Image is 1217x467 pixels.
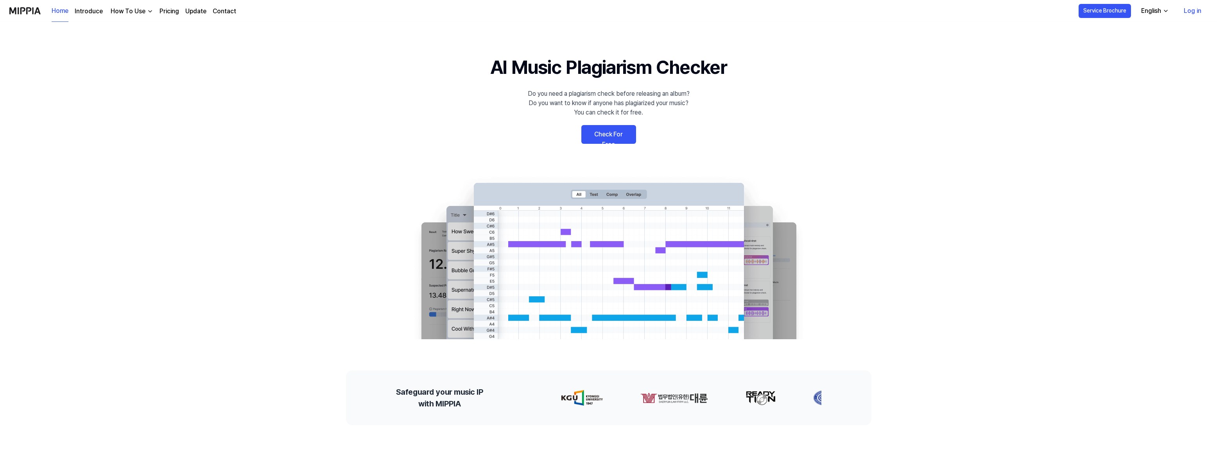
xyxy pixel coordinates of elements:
[75,7,103,16] a: Introduce
[490,53,727,81] h1: AI Music Plagiarism Checker
[1079,4,1131,18] button: Service Brochure
[641,390,708,406] img: partner-logo-1
[185,7,206,16] a: Update
[109,7,147,16] div: How To Use
[1135,3,1174,19] button: English
[109,7,153,16] button: How To Use
[814,390,838,406] img: partner-logo-3
[746,390,776,406] img: partner-logo-2
[396,386,483,410] h2: Safeguard your music IP with MIPPIA
[52,0,68,22] a: Home
[581,125,636,144] a: Check For Free
[147,8,153,14] img: down
[160,7,179,16] a: Pricing
[561,390,603,406] img: partner-logo-0
[528,89,690,117] div: Do you need a plagiarism check before releasing an album? Do you want to know if anyone has plagi...
[405,175,812,339] img: main Image
[213,7,236,16] a: Contact
[1140,6,1163,16] div: English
